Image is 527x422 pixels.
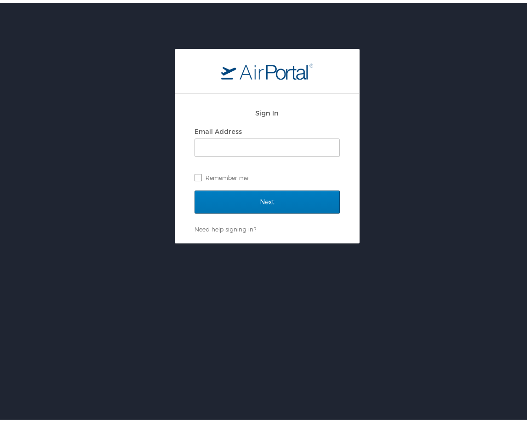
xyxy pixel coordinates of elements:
[195,223,256,230] a: Need help signing in?
[195,188,340,211] input: Next
[221,60,313,77] img: logo
[195,125,242,133] label: Email Address
[195,105,340,116] h2: Sign In
[195,168,340,182] label: Remember me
